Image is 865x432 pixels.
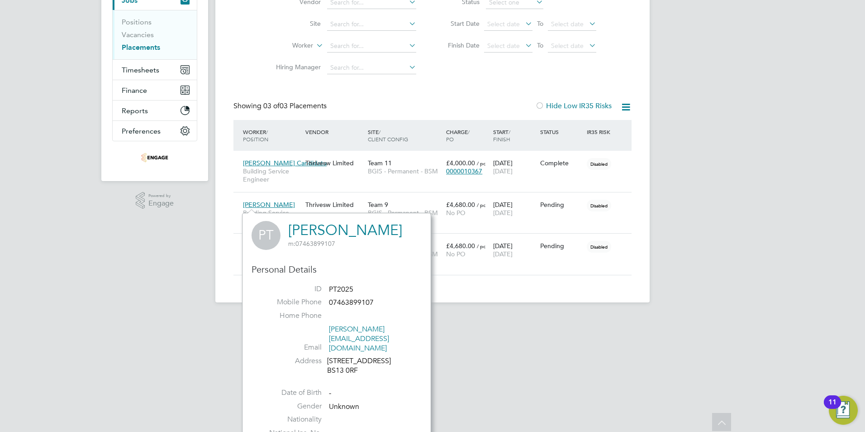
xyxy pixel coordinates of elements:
[258,402,322,411] label: Gender
[261,41,313,50] label: Worker
[243,128,268,143] span: / Position
[366,124,444,147] div: Site
[329,298,374,307] span: 07463899107
[551,20,584,28] span: Select date
[446,167,482,175] span: 0000010367
[493,209,513,217] span: [DATE]
[269,63,321,71] label: Hiring Manager
[329,285,353,294] span: PT2025
[263,101,327,110] span: 03 Placements
[487,42,520,50] span: Select date
[327,18,416,31] input: Search for...
[446,201,475,209] span: £4,680.00
[241,196,632,203] a: [PERSON_NAME]Building Service EngineerThrivesw LimitedTeam 9BGIS - Permanent - BSM£4,680.00 / pcN...
[263,101,280,110] span: 03 of
[258,311,322,321] label: Home Phone
[303,124,366,140] div: Vendor
[487,20,520,28] span: Select date
[829,396,858,425] button: Open Resource Center, 11 new notifications
[148,192,174,200] span: Powered by
[477,202,485,208] span: / pc
[122,66,159,74] span: Timesheets
[535,101,612,110] label: Hide Low IR35 Risks
[113,80,197,100] button: Finance
[241,124,303,147] div: Worker
[122,86,147,95] span: Finance
[122,43,160,52] a: Placements
[288,221,402,239] a: [PERSON_NAME]
[540,201,583,209] div: Pending
[368,201,388,209] span: Team 9
[303,154,366,172] div: Thrivesw Limited
[241,237,632,245] a: [PERSON_NAME]Building Service EngineerThrivesw LimitedTeam 9BGIS - Permanent - BSM£4,680.00 / pcN...
[329,402,359,411] span: Unknown
[329,325,389,353] a: [PERSON_NAME][EMAIL_ADDRESS][DOMAIN_NAME]
[477,243,485,250] span: / pc
[368,159,392,167] span: Team 11
[258,356,322,366] label: Address
[493,167,513,175] span: [DATE]
[113,60,197,80] button: Timesheets
[252,221,280,250] span: PT
[303,196,366,213] div: Thrivesw Limited
[368,209,442,217] span: BGIS - Permanent - BSM
[288,240,335,248] span: 07463899107
[269,19,321,28] label: Site
[122,30,154,39] a: Vacancies
[243,201,295,209] span: [PERSON_NAME]
[258,388,322,398] label: Date of Birth
[258,298,322,307] label: Mobile Phone
[258,284,322,294] label: ID
[368,167,442,175] span: BGIS - Permanent - BSM
[288,240,295,248] span: m:
[329,389,331,398] span: -
[368,128,408,143] span: / Client Config
[258,343,322,352] label: Email
[327,356,413,375] div: [STREET_ADDRESS] BS13 0RF
[446,159,475,167] span: £4,000.00
[327,40,416,53] input: Search for...
[493,128,510,143] span: / Finish
[148,200,174,207] span: Engage
[585,124,616,140] div: IR35 Risk
[446,242,475,250] span: £4,680.00
[444,124,491,147] div: Charge
[491,124,538,147] div: Start
[113,10,197,59] div: Jobs
[477,160,485,167] span: / pc
[551,42,584,50] span: Select date
[122,127,161,135] span: Preferences
[534,18,546,29] span: To
[327,62,416,74] input: Search for...
[493,250,513,258] span: [DATE]
[252,264,422,275] h3: Personal Details
[241,154,632,162] a: [PERSON_NAME] CandidatuBuilding Service EngineerThrivesw LimitedTeam 11BGIS - Permanent - BSM£4,0...
[587,158,611,170] span: Disabled
[446,209,466,217] span: No PO
[828,402,836,414] div: 11
[540,159,583,167] div: Complete
[122,106,148,115] span: Reports
[141,150,168,165] img: thrivesw-logo-retina.png
[113,121,197,141] button: Preferences
[113,101,197,120] button: Reports
[538,124,585,140] div: Status
[258,415,322,424] label: Nationality
[439,41,480,49] label: Finish Date
[243,167,301,183] span: Building Service Engineer
[446,250,466,258] span: No PO
[112,150,197,165] a: Go to home page
[540,242,583,250] div: Pending
[587,200,611,211] span: Disabled
[243,159,327,167] span: [PERSON_NAME] Candidatu
[491,196,538,221] div: [DATE]
[587,241,611,253] span: Disabled
[439,19,480,28] label: Start Date
[122,18,152,26] a: Positions
[136,192,174,209] a: Powered byEngage
[446,128,470,143] span: / PO
[491,154,538,180] div: [DATE]
[534,39,546,51] span: To
[233,101,328,111] div: Showing
[491,237,538,263] div: [DATE]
